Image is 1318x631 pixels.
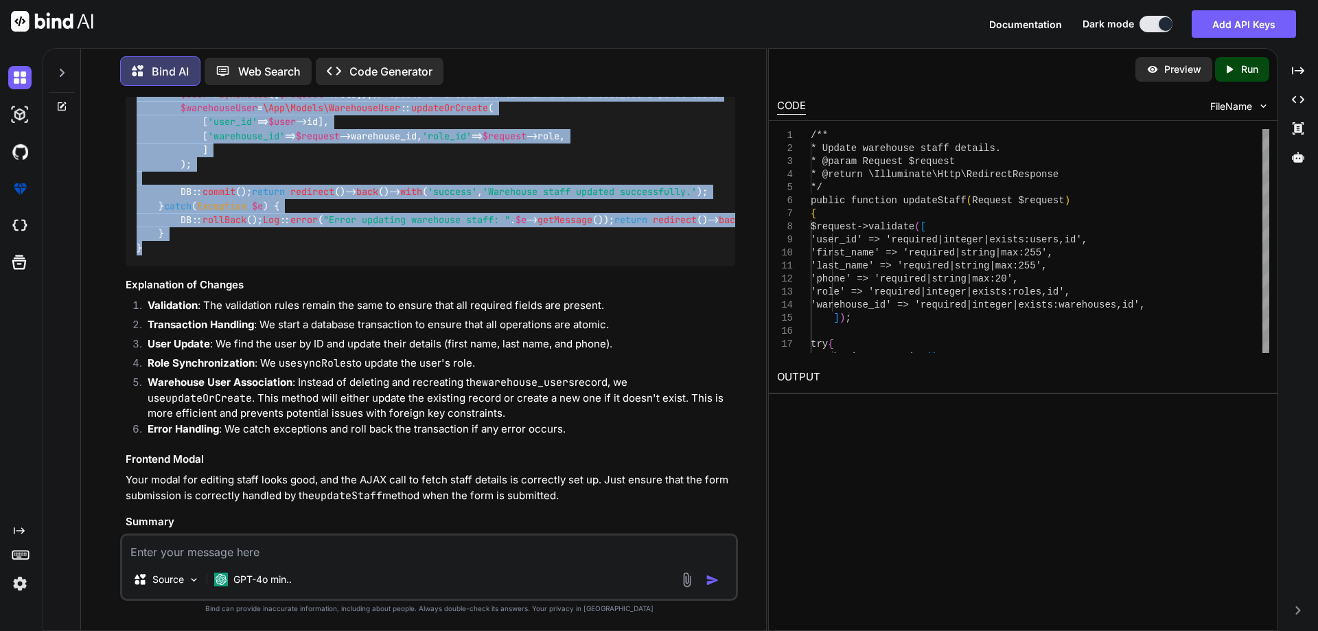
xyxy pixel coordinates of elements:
div: 10 [777,246,793,260]
span: 'user_id' [208,116,257,128]
span: FileName [1210,100,1252,113]
span: * @return \Illuminate\Http\RedirectResponse [811,169,1059,180]
span: s,id', [1053,234,1087,245]
p: : The validation rules remain the same to ensure that all required fields are present. [148,298,735,314]
div: 16 [777,325,793,338]
span: $request [296,130,340,142]
span: return [614,214,647,226]
span: 'first_name' => 'required|string|max:255', [811,247,1053,258]
div: 14 [777,299,793,312]
img: Pick Models [188,574,200,586]
span: $request [279,88,323,100]
span: catch [164,200,192,212]
span: ) [932,352,937,363]
span: 'user_id' => 'required|integer|exists:user [811,234,1053,245]
div: 12 [777,273,793,286]
span: ( [914,221,920,232]
div: 2 [777,142,793,155]
code: warehouse_users [482,376,575,389]
span: 'last_name' => 'required|string|max:255', [811,260,1047,271]
div: 9 [777,233,793,246]
span: * @param Request $request [811,156,955,167]
span: 'success' [428,186,477,198]
span: $user [268,116,296,128]
button: Documentation [989,17,1062,32]
img: cloudideIcon [8,214,32,238]
span: Exception [197,200,246,212]
p: Web Search [238,63,301,80]
span: Documentation [989,19,1062,30]
div: 5 [777,181,793,194]
span: 'role' => 'required|integer|exists:roles,i [811,286,1053,297]
strong: Error Handling [148,422,219,435]
span: public function updateStaff [811,195,967,206]
span: DB::beginTransaction [811,352,926,363]
p: : We catch exceptions and roll back the transaction if any error occurs. [148,422,735,437]
div: 11 [777,260,793,273]
img: attachment [679,572,695,588]
span: back [719,214,741,226]
img: icon [706,573,719,587]
span: getMessage [537,214,592,226]
span: updateOrCreate [411,102,488,114]
div: 6 [777,194,793,207]
span: with [400,186,422,198]
span: d', [1053,286,1070,297]
h2: OUTPUT [769,361,1277,393]
span: ( [926,352,932,363]
button: Add API Keys [1192,10,1296,38]
div: 3 [777,155,793,168]
span: ( [966,195,971,206]
span: 'phone' => 'required|string|max:20', [811,273,1018,284]
span: { [828,339,833,349]
span: $e [252,200,263,212]
span: $request [483,130,527,142]
img: darkChat [8,66,32,89]
p: GPT-4o min.. [233,573,292,586]
p: Bind can provide inaccurate information, including about people. Always double-check its answers.... [120,604,738,614]
p: : We find the user by ID and update their details (first name, last name, and phone). [148,336,735,352]
div: 15 [777,312,793,325]
p: Source [152,573,184,586]
h3: Summary [126,514,735,530]
span: back [356,186,378,198]
p: : We start a database transaction to ensure that all operations are atomic. [148,317,735,333]
span: $e [516,214,527,226]
span: $warehouseUser [181,102,257,114]
span: commit [203,186,235,198]
div: 8 [777,220,793,233]
span: redirect [290,186,334,198]
code: updateOrCreate [165,391,252,405]
span: \App\Models\WarehouseUser [263,102,400,114]
p: Run [1241,62,1258,76]
span: 'role_id' [422,130,472,142]
span: 'warehouse_id' [208,130,285,142]
p: : We use to update the user's role. [148,356,735,371]
span: "Error updating warehouse staff: " [323,214,510,226]
span: { [811,208,816,219]
div: CODE [777,98,806,115]
div: 1 [777,129,793,142]
span: redirect [653,214,697,226]
span: Request $request [972,195,1064,206]
span: 'Warehouse staff updated successfully.' [483,186,697,198]
span: [ [920,221,925,232]
span: ) [1064,195,1070,206]
p: Bind AI [152,63,189,80]
span: error [290,214,318,226]
span: // Update or create the link in the warehouse_users pivot table [373,88,719,100]
strong: Transaction Handling [148,318,254,331]
div: 18 [777,351,793,364]
img: GPT-4o mini [214,573,228,586]
img: preview [1146,63,1159,76]
span: ; [937,352,943,363]
img: githubDark [8,140,32,163]
span: * Update warehouse staff details. [811,143,1001,154]
span: 'warehouse_id' => 'required|integer|exists [811,299,1053,310]
strong: Warehouse User Association [148,376,292,389]
div: 13 [777,286,793,299]
div: 4 [777,168,793,181]
h3: Explanation of Changes [126,277,735,293]
p: : Instead of deleting and recreating the record, we use . This method will either update the exis... [148,375,735,422]
p: Your modal for editing staff looks good, and the AJAX call to fetch staff details is correctly se... [126,472,735,503]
